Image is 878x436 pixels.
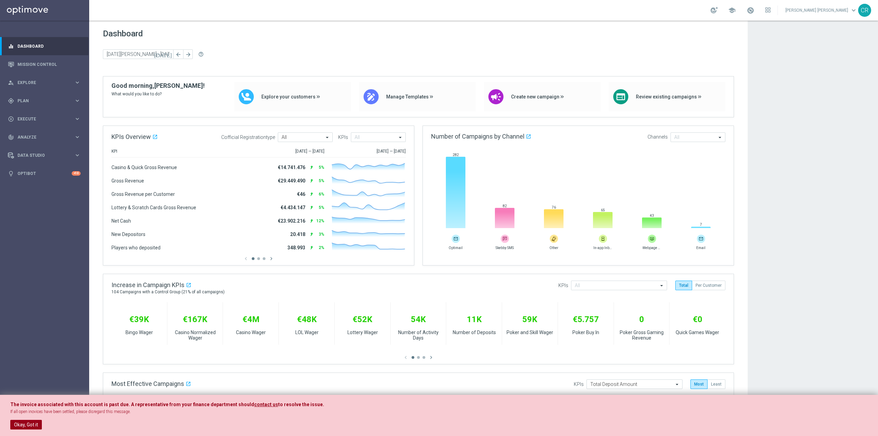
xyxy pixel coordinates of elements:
[8,134,74,140] div: Analyze
[17,153,74,157] span: Data Studio
[8,55,81,73] div: Mission Control
[17,99,74,103] span: Plan
[254,402,278,408] a: contact us
[74,79,81,86] i: keyboard_arrow_right
[8,62,81,67] button: Mission Control
[8,80,81,85] button: person_search Explore keyboard_arrow_right
[8,44,81,49] button: equalizer Dashboard
[8,116,14,122] i: play_circle_outline
[17,55,81,73] a: Mission Control
[8,98,74,104] div: Plan
[8,170,14,177] i: lightbulb
[17,164,72,182] a: Optibot
[850,7,857,14] span: keyboard_arrow_down
[74,152,81,158] i: keyboard_arrow_right
[10,409,868,415] p: If all open inovices have been settled, please disregard this message.
[10,402,254,407] span: The invoice associated with this account is past due. A representative from your finance departme...
[8,134,14,140] i: track_changes
[8,134,81,140] button: track_changes Analyze keyboard_arrow_right
[8,164,81,182] div: Optibot
[8,98,14,104] i: gps_fixed
[8,37,81,55] div: Dashboard
[72,171,81,176] div: +10
[8,80,74,86] div: Explore
[278,402,324,407] span: to resolve the issue.
[17,81,74,85] span: Explore
[8,152,74,158] div: Data Studio
[8,98,81,104] button: gps_fixed Plan keyboard_arrow_right
[74,116,81,122] i: keyboard_arrow_right
[858,4,871,17] div: CR
[8,116,74,122] div: Execute
[8,43,14,49] i: equalizer
[785,5,858,15] a: [PERSON_NAME] [PERSON_NAME]keyboard_arrow_down
[8,153,81,158] button: Data Studio keyboard_arrow_right
[728,7,736,14] span: school
[8,171,81,176] button: lightbulb Optibot +10
[8,80,14,86] i: person_search
[17,37,81,55] a: Dashboard
[10,420,42,429] button: Okay, Got it
[74,97,81,104] i: keyboard_arrow_right
[8,116,81,122] button: play_circle_outline Execute keyboard_arrow_right
[74,134,81,140] i: keyboard_arrow_right
[17,117,74,121] span: Execute
[17,135,74,139] span: Analyze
